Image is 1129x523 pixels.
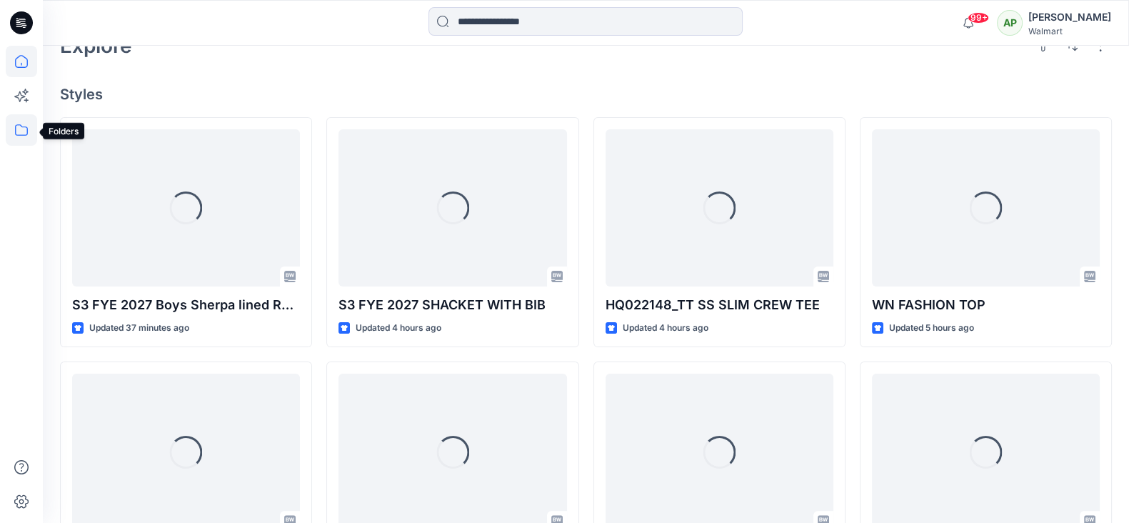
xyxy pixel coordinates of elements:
p: Updated 5 hours ago [889,321,974,336]
h4: Styles [60,86,1112,103]
p: WN FASHION TOP [872,295,1100,315]
div: Walmart [1028,26,1111,36]
h2: Explore [60,34,132,57]
p: Updated 4 hours ago [356,321,441,336]
p: S3 FYE 2027 Boys Sherpa lined Relax Fit [72,295,300,315]
p: Updated 4 hours ago [623,321,708,336]
div: AP [997,10,1023,36]
p: S3 FYE 2027 SHACKET WITH BIB [338,295,566,315]
p: Updated 37 minutes ago [89,321,189,336]
p: HQ022148_TT SS SLIM CREW TEE [606,295,833,315]
div: [PERSON_NAME] [1028,9,1111,26]
span: 99+ [968,12,989,24]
